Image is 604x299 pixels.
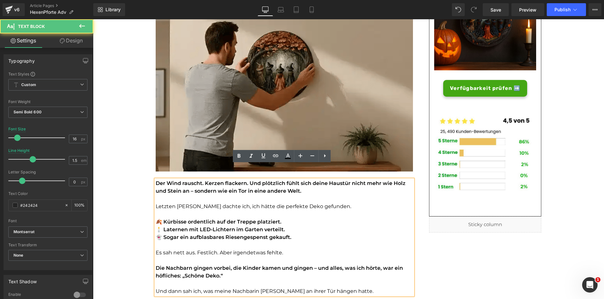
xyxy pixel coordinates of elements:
[8,243,87,247] div: Text Transform
[452,3,465,16] button: Undo
[93,3,125,16] a: New Library
[8,275,37,284] div: Text Shadow
[63,269,280,275] font: Und dann sah ich, was meine Nachbarin [PERSON_NAME] an ihrer Tür hängen hatte.
[582,277,598,293] iframe: Intercom live chat
[63,215,198,221] font: 👻 Sogar ein aufblasbares Riesengespenst gekauft.
[288,3,304,16] a: Tablet
[357,65,427,73] span: Verfügbarkeit prüfen ➡️
[8,148,30,153] div: Line Height
[14,229,34,235] i: Montserrat
[350,61,434,77] a: Verfügbarkeit prüfen ➡️
[8,55,35,64] div: Typography
[81,137,87,141] span: px
[14,253,23,258] b: None
[63,246,310,259] font: Die Nachbarn gingen vorbei, die Kinder kamen und gingen – und alles, was ich hörte, war ein höfli...
[519,6,536,13] span: Preview
[48,33,95,48] a: Design
[273,3,288,16] a: Laptop
[8,100,87,104] div: Font Weight
[21,82,36,88] b: Custom
[14,110,41,114] b: Semi Bold 600
[63,184,258,190] font: Letzten [PERSON_NAME] dachte ich, ich hätte die perfekte Deko gefunden.
[490,6,501,13] span: Save
[8,127,26,131] div: Font Size
[3,3,25,16] a: v6
[511,3,544,16] a: Preview
[72,200,87,211] div: %
[63,161,313,175] font: Der Wind rauscht. Kerzen flackern. Und plötzlich fühlt sich deine Haustür nicht mehr wie Holz und...
[63,199,188,206] font: 🍂 Kürbisse ordentlich auf der Treppe platziert.
[547,3,586,16] button: Publish
[13,5,21,14] div: v6
[30,3,93,8] a: Article Pages
[8,191,87,196] div: Text Color
[8,71,87,76] div: Text Styles
[8,292,67,299] div: Enable
[589,3,601,16] button: More
[8,170,87,174] div: Letter Spacing
[81,158,87,163] span: em
[467,3,480,16] button: Redo
[20,202,61,209] input: Color
[81,180,87,184] span: px
[105,7,121,13] span: Library
[30,10,66,15] span: HexenPforte Adv
[63,207,192,213] font: 🕯️ Laternen mit LED-Lichtern im Garten verteilt.
[595,277,600,282] span: 1
[554,7,571,12] span: Publish
[258,3,273,16] a: Desktop
[63,230,190,236] font: Es sah nett aus. Festlich. Aber irgendetwas fehlte.
[304,3,319,16] a: Mobile
[8,219,87,223] div: Font
[18,24,45,29] span: Text Block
